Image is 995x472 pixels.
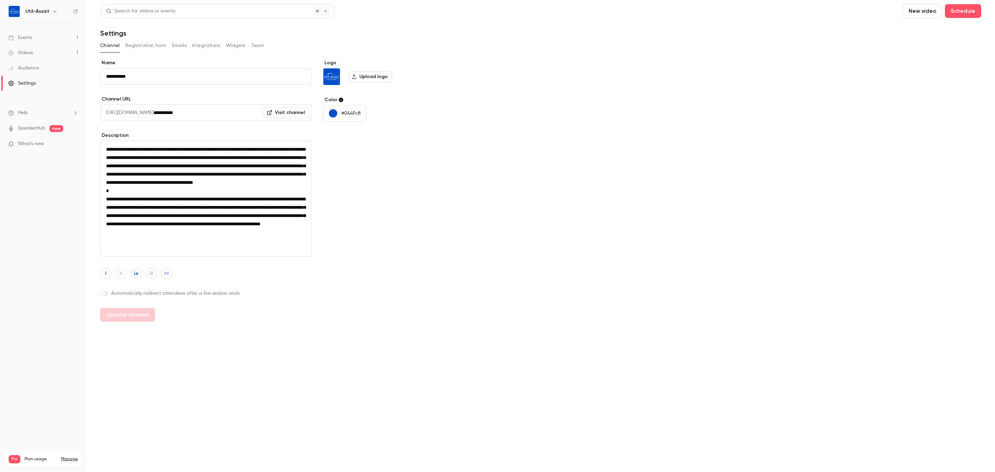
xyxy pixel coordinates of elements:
[8,109,78,116] li: help-dropdown-opener
[8,34,32,41] div: Events
[8,65,39,72] div: Audience
[264,107,309,118] a: Visit channel
[9,6,20,17] img: Util-Assist
[323,59,429,85] section: Logo
[903,4,942,18] button: New video
[323,68,340,85] img: Util-Assist
[61,456,78,462] a: Manage
[8,49,33,56] div: Videos
[251,40,264,51] button: Team
[125,40,167,51] button: Registration form
[100,96,312,103] label: Channel URL
[8,80,36,87] div: Settings
[192,40,220,51] button: Integrations
[323,105,366,122] button: #044Fc8
[172,40,187,51] button: Emails
[323,59,429,66] label: Logo
[9,455,20,463] span: Pro
[25,456,57,462] span: Plan usage
[106,8,175,15] div: Search for videos or events
[18,125,45,132] a: SpeakerHub
[100,104,153,121] span: [URL][DOMAIN_NAME]
[100,59,312,66] label: Name
[100,29,126,37] h1: Settings
[226,40,246,51] button: Widgets
[323,96,429,103] label: Color
[18,140,44,148] span: What's new
[26,8,49,15] h6: Util-Assist
[100,132,312,139] label: Description
[341,110,361,117] p: #044Fc8
[100,290,312,297] label: Automatically redirect attendees after a live session ends
[349,71,392,82] label: Upload logo
[100,40,120,51] button: Channel
[945,4,981,18] button: Schedule
[49,125,63,132] span: new
[18,109,28,116] span: Help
